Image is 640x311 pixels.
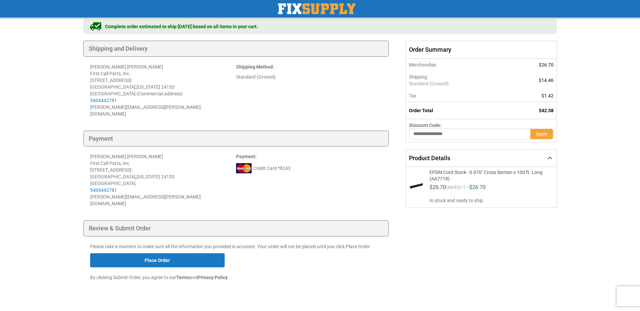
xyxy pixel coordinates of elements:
a: 5404442781 [90,187,117,193]
a: store logo [278,3,355,14]
span: Discount Code: [409,123,442,128]
span: Shipping [409,74,427,80]
span: Payment [236,154,255,159]
span: (each) [446,185,459,193]
span: $1.42 [541,93,554,98]
img: Fix Industrial Supply [278,3,355,14]
span: [PERSON_NAME][EMAIL_ADDRESS][PERSON_NAME][DOMAIN_NAME] [90,104,201,117]
address: [PERSON_NAME] [PERSON_NAME] First Call Parts, Inc. [STREET_ADDRESS] [GEOGRAPHIC_DATA] , 24153 [GE... [90,63,236,117]
span: $42.58 [539,108,554,113]
strong: : [236,154,257,159]
th: Tax [406,90,509,102]
span: $26.70 [469,184,486,190]
strong: Privacy Policy [198,275,228,280]
div: [PERSON_NAME] [PERSON_NAME] First Call Parts, Inc. [STREET_ADDRESS] [GEOGRAPHIC_DATA] , 24153 [GE... [90,153,236,193]
span: Apply [536,131,548,137]
span: $26.70 [429,184,446,190]
div: Payment [83,131,389,147]
span: Shipping Method [236,64,273,70]
p: By clicking Submit Order, you agree to our and [90,274,382,281]
span: [US_STATE] [137,174,160,179]
span: Standard (Ground) [409,80,505,87]
span: $26.70 [539,62,554,68]
span: Product Details [409,154,450,162]
div: Review & Submit Order [83,220,389,236]
span: x 1 = [459,185,469,193]
p: Please take a moment to make sure all the information you provided is accurate. Your order will n... [90,243,382,250]
span: [PERSON_NAME][EMAIL_ADDRESS][PERSON_NAME][DOMAIN_NAME] [90,194,201,206]
strong: Order Total [409,108,433,113]
img: mc.png [236,163,252,173]
div: Shipping and Delivery [83,41,389,57]
span: EPDM Cord Stock - 0.070" Cross Section x 100 ft. Long [429,170,542,175]
img: EPDM Cord Stock - 0.070" Cross Section x 100 ft. Long [409,180,423,193]
button: Apply [530,129,553,139]
span: (AA7718) [429,175,542,181]
strong: Terms [176,275,190,280]
strong: : [236,64,274,70]
div: Credit Card *8243 [236,163,382,173]
div: Standard (Ground) [236,74,382,80]
span: In stock and ready to ship [429,197,551,204]
a: 5404442781 [90,98,117,103]
span: Order Summary [406,41,557,59]
th: Merchandise [406,59,509,71]
button: Place Order [90,253,225,267]
span: [US_STATE] [137,84,160,90]
span: Complete order estimated to ship [DATE] based on all items in your cart. [105,23,258,30]
span: $14.46 [539,78,554,83]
